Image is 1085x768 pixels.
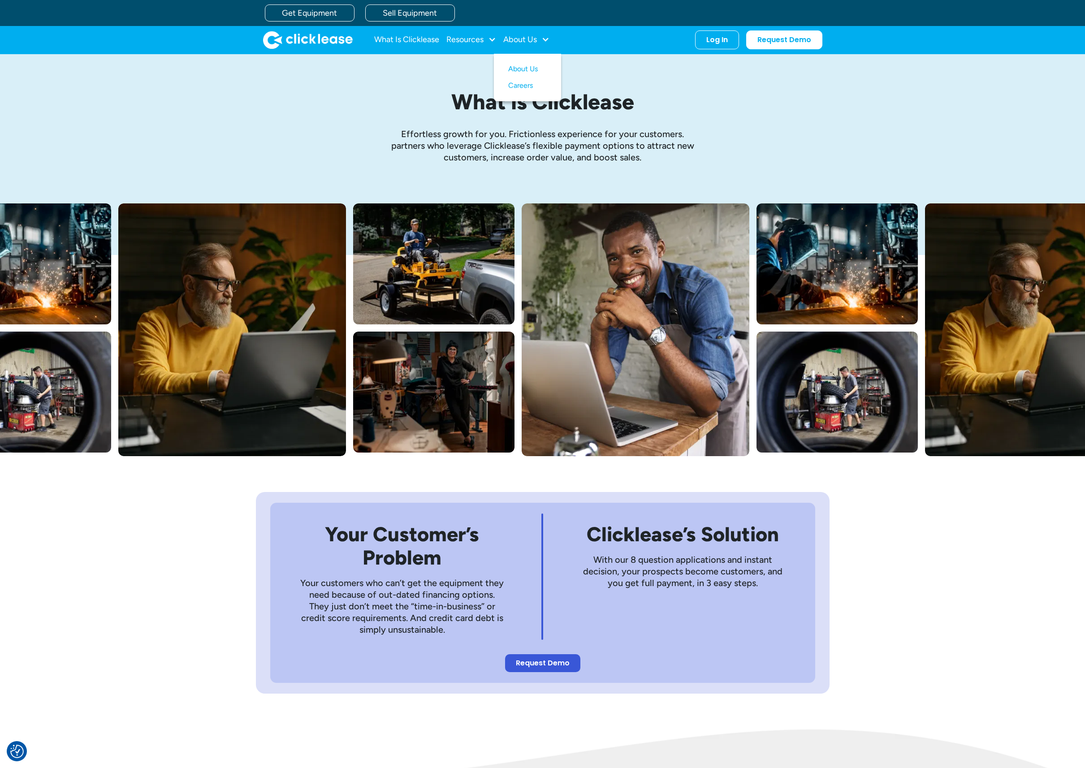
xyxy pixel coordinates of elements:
img: a woman standing next to a sewing machine [353,332,514,453]
div: Log In [706,35,728,44]
img: A smiling man in a blue shirt and apron leaning over a table with a laptop [522,203,749,456]
h2: Clicklease’s Solution [579,522,786,546]
img: A man fitting a new tire on a rim [756,332,918,453]
div: Resources [446,31,496,49]
button: Consent Preferences [10,745,24,758]
a: Request Demo [505,654,580,672]
img: Clicklease logo [263,31,353,49]
img: Bearded man in yellow sweter typing on his laptop while sitting at his desk [118,203,346,456]
nav: About Us [494,54,561,101]
p: With our 8 question applications and instant decision, your prospects become customers, and you g... [579,554,786,589]
a: Get Equipment [265,4,354,22]
div: About Us [503,31,549,49]
a: Careers [508,78,547,94]
a: What Is Clicklease [374,31,439,49]
h2: Your Customer’s Problem [299,522,506,569]
img: Man with hat and blue shirt driving a yellow lawn mower onto a trailer [353,203,514,324]
h1: What is Clicklease [332,90,753,114]
a: Request Demo [746,30,822,49]
a: home [263,31,353,49]
a: Sell Equipment [365,4,455,22]
p: Effortless growth ﻿for you. Frictionless experience for your customers. partners who leverage Cli... [386,128,700,163]
a: About Us [508,61,547,78]
img: Revisit consent button [10,745,24,758]
p: Your customers who can’t get the equipment they need because of out-dated financing options. They... [299,577,506,635]
img: A welder in a large mask working on a large pipe [756,203,918,324]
